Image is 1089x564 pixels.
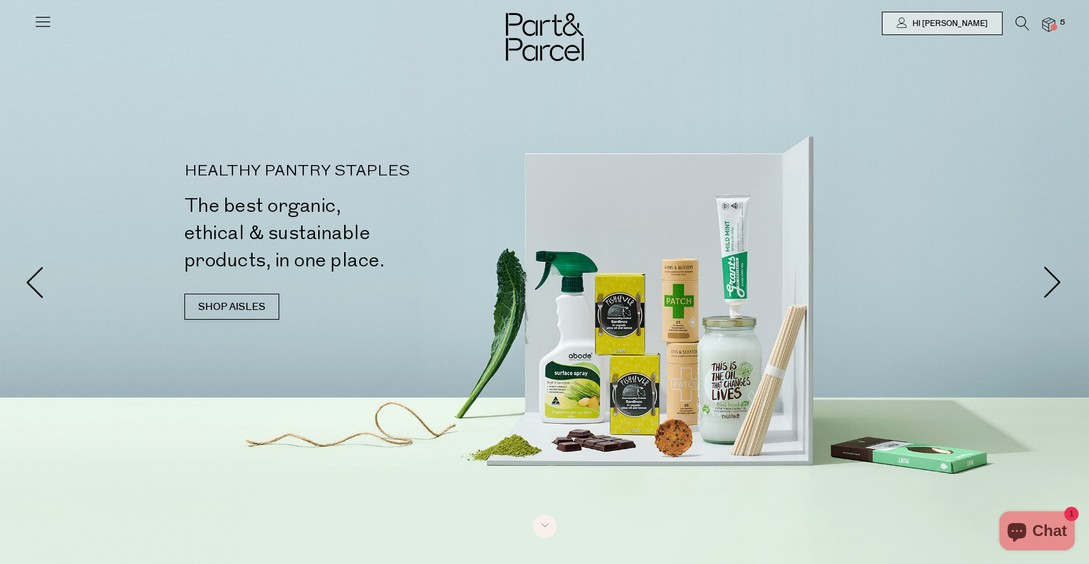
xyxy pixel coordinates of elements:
a: SHOP AISLES [184,294,279,320]
span: Hi [PERSON_NAME] [909,18,988,29]
span: 5 [1057,17,1068,29]
a: 5 [1042,18,1055,31]
inbox-online-store-chat: Shopify online store chat [995,511,1079,554]
img: Part&Parcel [506,13,584,61]
a: Hi [PERSON_NAME] [882,12,1003,35]
p: HEALTHY PANTRY STAPLES [184,164,550,179]
h2: The best organic, ethical & sustainable products, in one place. [184,192,550,274]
